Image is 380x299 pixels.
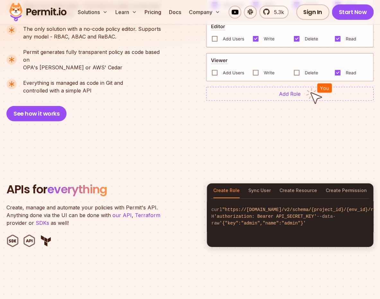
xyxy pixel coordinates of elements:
[36,220,49,226] a: SDKs
[23,79,123,87] span: Everything is managed as code in Git and
[332,4,374,20] a: Start Now
[142,6,164,19] a: Pricing
[112,212,132,218] a: our API
[186,6,223,19] button: Company
[213,183,240,198] button: Create Role
[296,4,329,20] a: Sign In
[6,204,167,227] p: Create, manage and automate your policies with Permit's API. Anything done via the UI can be done...
[23,25,161,40] p: any model - RBAC, ABAC and ReBAC.
[219,221,306,226] span: '{"key":"admin","name":"admin"}'
[326,183,367,198] button: Create Permission
[135,212,160,218] a: Terraform
[6,183,199,196] h2: APIs for
[23,48,166,64] span: Permit generates fully transparent policy as code based on
[270,8,284,16] span: 5.3k
[279,183,317,198] button: Create Resource
[23,48,166,71] p: OPA's [PERSON_NAME] or AWS' Cedar
[113,6,139,19] button: Learn
[6,1,69,23] img: Permit logo
[207,201,373,232] code: curl -H --data-raw
[214,214,316,219] span: 'authorization: Bearer API_SECRET_KEY'
[166,6,184,19] a: Docs
[23,25,161,33] span: The only solution with a no-code policy editor. Supports
[259,6,288,19] a: 5.3k
[23,79,123,94] p: controlled with a simple API
[248,183,271,198] button: Sync User
[75,6,110,19] button: Solutions
[6,106,66,121] button: See how it works
[47,181,107,198] span: everything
